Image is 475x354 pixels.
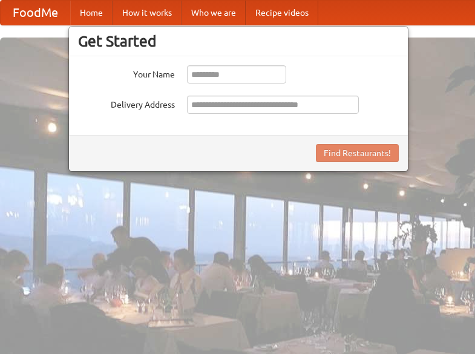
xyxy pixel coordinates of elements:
[182,1,246,25] a: Who we are
[113,1,182,25] a: How it works
[70,1,113,25] a: Home
[1,1,70,25] a: FoodMe
[78,32,399,50] h3: Get Started
[78,96,175,111] label: Delivery Address
[78,65,175,80] label: Your Name
[246,1,318,25] a: Recipe videos
[316,144,399,162] button: Find Restaurants!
